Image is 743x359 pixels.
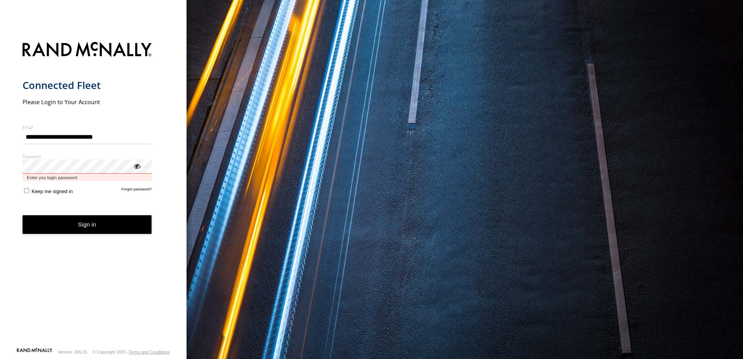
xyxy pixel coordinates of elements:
[23,79,152,92] h1: Connected Fleet
[122,187,152,194] a: Forgot password?
[133,162,141,170] div: ViewPassword
[92,350,170,354] div: © Copyright 2025 -
[24,188,29,193] input: Keep me signed in
[23,174,152,181] span: Enter you login password
[23,153,152,159] label: Password
[31,188,73,194] span: Keep me signed in
[23,98,152,106] h2: Please Login to Your Account
[23,40,152,60] img: Rand McNally
[23,124,152,130] label: Email
[17,348,52,356] a: Visit our Website
[129,350,170,354] a: Terms and Conditions
[23,37,164,347] form: main
[58,350,87,354] div: Version: 305.01
[23,215,152,234] button: Sign in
